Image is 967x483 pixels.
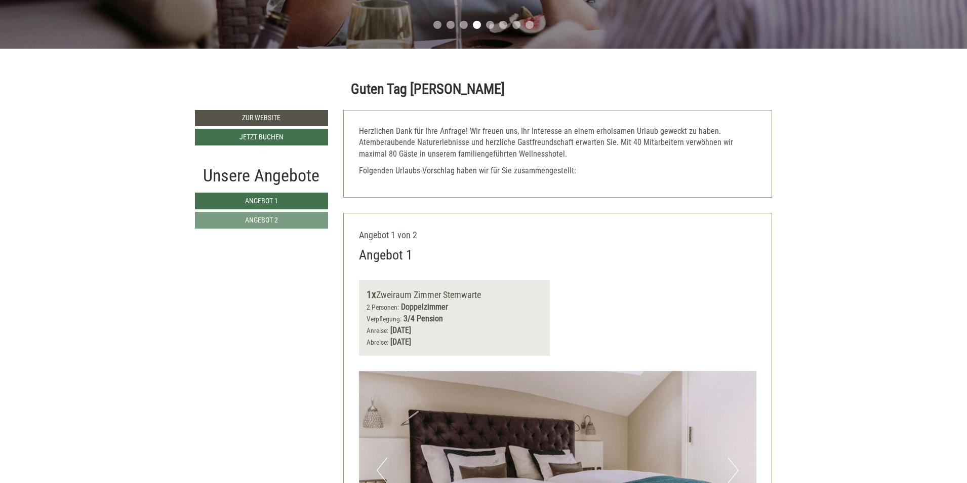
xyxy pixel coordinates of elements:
[351,82,505,97] h1: Guten Tag [PERSON_NAME]
[359,165,757,177] p: Folgenden Urlaubs-Vorschlag haben wir für Sie zusammengestellt:
[195,110,328,126] a: Zur Website
[377,458,387,483] button: Previous
[195,129,328,145] a: Jetzt buchen
[245,216,278,224] span: Angebot 2
[367,338,388,346] small: Abreise:
[401,302,448,312] b: Doppelzimmer
[390,337,411,347] b: [DATE]
[359,126,757,161] p: Herzlichen Dank für Ihre Anfrage! Wir freuen uns, Ihr Interesse an einem erholsamen Urlaub geweck...
[390,325,411,335] b: [DATE]
[367,315,401,323] small: Verpflegung:
[359,230,417,240] span: Angebot 1 von 2
[728,458,739,483] button: Next
[245,197,278,205] span: Angebot 1
[367,303,399,311] small: 2 Personen:
[195,163,328,188] div: Unsere Angebote
[367,326,388,335] small: Anreise:
[359,246,413,265] div: Angebot 1
[367,287,543,302] div: Zweiraum Zimmer Sternwarte
[404,314,443,323] b: 3/4 Pension
[367,288,376,301] b: 1x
